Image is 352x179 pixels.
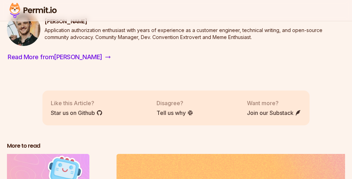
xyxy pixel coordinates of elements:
[247,99,301,107] p: Want more?
[8,52,102,62] span: Read More from [PERSON_NAME]
[51,109,103,117] a: Star us on Github
[7,52,111,63] a: Read More from[PERSON_NAME]
[45,27,345,41] p: Application authorization enthusiast with years of experience as a customer engineer, technical w...
[7,13,40,46] img: Daniel Bass
[157,109,193,117] a: Tell us why
[45,18,345,25] h3: [PERSON_NAME]
[7,142,345,150] h2: More to read
[247,109,301,117] a: Join our Substack
[157,99,193,107] p: Disagree?
[51,99,103,107] p: Like this Article?
[7,1,59,20] img: Permit logo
